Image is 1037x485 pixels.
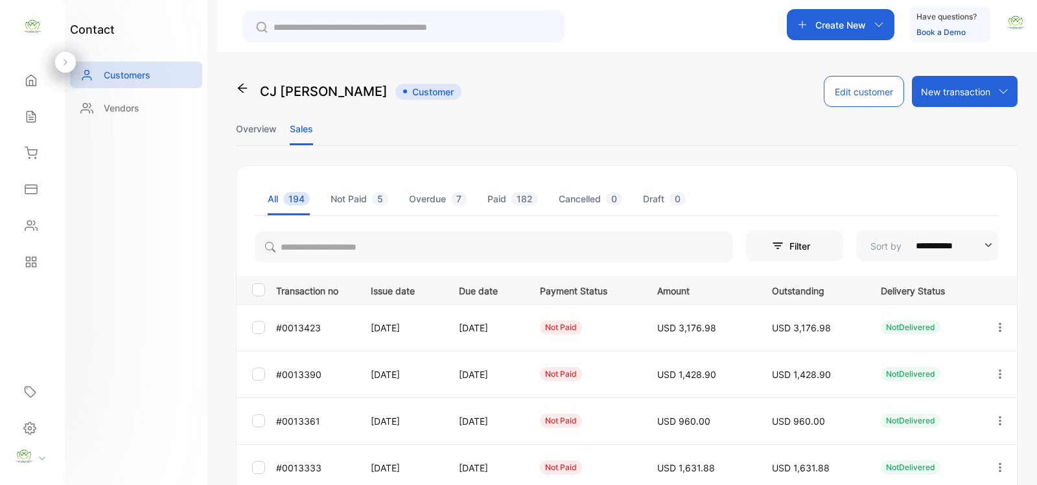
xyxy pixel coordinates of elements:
p: [DATE] [459,461,514,475]
span: USD 1,428.90 [657,369,716,380]
p: #0013361 [276,414,355,428]
p: Outstanding [772,281,854,298]
a: Customers [70,62,202,88]
span: USD 3,176.98 [657,322,716,333]
p: Vendors [104,101,139,115]
img: avatar [1006,13,1025,32]
p: [DATE] [459,414,514,428]
span: USD 3,176.98 [772,322,831,333]
button: Create New [787,9,894,40]
div: not paid [540,367,582,381]
button: Sort by [856,230,999,261]
div: NotDelivered [881,367,940,381]
span: 5 [372,192,388,206]
div: not paid [540,320,582,335]
span: USD 960.00 [772,416,825,427]
p: #0013390 [276,368,355,381]
a: Vendors [70,95,202,121]
span: 182 [511,192,538,206]
li: Overview [236,112,277,145]
span: 7 [451,192,467,206]
p: Transaction no [276,281,355,298]
h1: contact [70,21,115,38]
p: Sort by [870,239,902,253]
div: NotDelivered [881,460,940,475]
div: not paid [540,460,582,475]
img: profile [14,447,34,466]
p: Issue date [371,281,432,298]
p: [DATE] [459,368,514,381]
p: [DATE] [371,321,432,335]
span: 194 [283,192,310,206]
p: [DATE] [371,368,432,381]
p: New transaction [921,85,990,99]
li: Paid [487,182,538,215]
img: logo [23,17,42,36]
p: Delivery Status [881,281,967,298]
button: avatar [1006,9,1025,40]
li: Not Paid [331,182,388,215]
li: Sales [290,112,313,145]
p: Amount [657,281,746,298]
p: Due date [459,281,514,298]
span: 0 [606,192,622,206]
li: Draft [643,182,686,215]
li: Cancelled [559,182,622,215]
p: [DATE] [371,414,432,428]
p: #0013423 [276,321,355,335]
span: 0 [670,192,686,206]
div: NotDelivered [881,320,940,335]
div: not paid [540,414,582,428]
iframe: LiveChat chat widget [983,431,1037,485]
p: Payment Status [540,281,630,298]
div: NotDelivered [881,414,940,428]
span: USD 1,631.88 [657,462,715,473]
p: CJ [PERSON_NAME] [260,82,388,101]
span: USD 960.00 [657,416,710,427]
p: [DATE] [459,321,514,335]
p: #0013333 [276,461,355,475]
p: [DATE] [371,461,432,475]
span: USD 1,428.90 [772,369,831,380]
li: All [268,182,310,215]
span: USD 1,631.88 [772,462,830,473]
p: Customers [104,68,150,82]
span: Customer [395,84,461,100]
p: Have questions? [916,10,977,23]
a: Book a Demo [916,27,966,37]
button: Edit customer [824,76,904,107]
p: Create New [815,18,866,32]
li: Overdue [409,182,467,215]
